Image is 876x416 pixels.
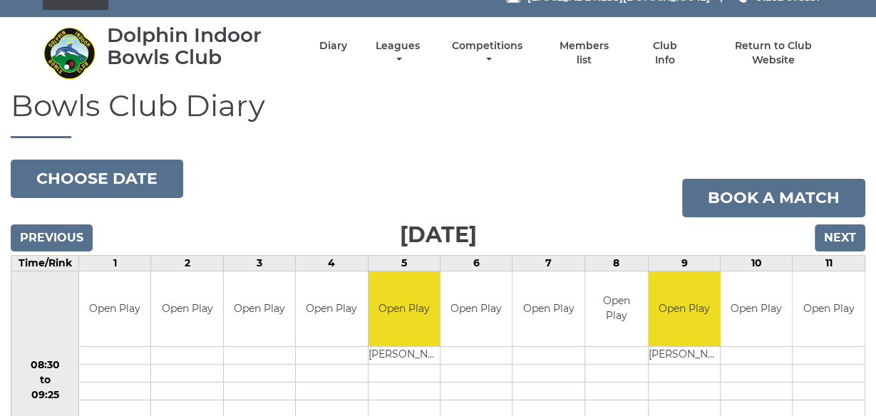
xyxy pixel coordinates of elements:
input: Previous [11,224,93,251]
a: Diary [319,39,347,53]
td: 9 [648,256,720,271]
img: Dolphin Indoor Bowls Club [43,26,96,80]
td: 8 [584,256,648,271]
td: Open Play [224,271,295,346]
div: Dolphin Indoor Bowls Club [107,24,294,68]
td: Open Play [440,271,512,346]
input: Next [815,224,865,251]
td: 11 [793,256,865,271]
td: Open Play [151,271,222,346]
td: 4 [296,256,368,271]
td: [PERSON_NAME] [369,346,440,364]
a: Club Info [642,39,689,67]
td: Open Play [721,271,792,346]
td: 6 [440,256,512,271]
td: 1 [79,256,151,271]
td: 3 [223,256,295,271]
td: Open Play [512,271,584,346]
a: Competitions [449,39,527,67]
td: Open Play [793,271,865,346]
td: Open Play [585,271,648,346]
td: Open Play [369,271,440,346]
a: Members list [551,39,617,67]
td: Open Play [79,271,150,346]
td: 10 [721,256,793,271]
td: Open Play [296,271,367,346]
a: Return to Club Website [713,39,833,67]
a: Book a match [682,179,865,217]
td: 7 [512,256,584,271]
td: 5 [368,256,440,271]
a: Leagues [372,39,423,67]
td: 2 [151,256,223,271]
td: Open Play [649,271,721,346]
button: Choose date [11,160,183,198]
td: Time/Rink [11,256,79,271]
td: [PERSON_NAME] [649,346,721,364]
h1: Bowls Club Diary [11,89,865,138]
